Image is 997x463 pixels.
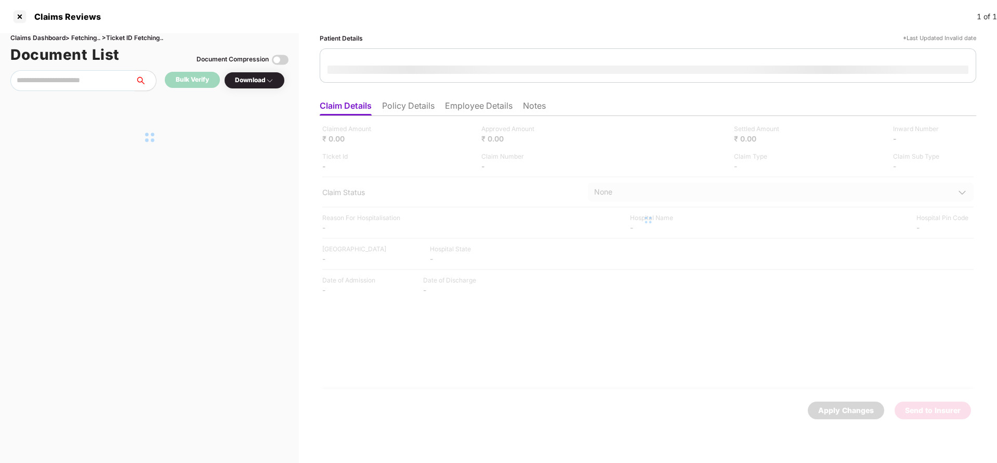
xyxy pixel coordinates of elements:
div: 1 of 1 [977,11,997,22]
div: Claims Dashboard > Fetching.. > Ticket ID Fetching.. [10,33,288,43]
li: Employee Details [445,100,513,115]
img: svg+xml;base64,PHN2ZyBpZD0iRHJvcGRvd24tMzJ4MzIiIHhtbG5zPSJodHRwOi8vd3d3LnczLm9yZy8yMDAwL3N2ZyIgd2... [266,76,274,85]
li: Policy Details [382,100,435,115]
div: Patient Details [320,33,363,43]
span: search [135,76,156,85]
div: Document Compression [196,55,269,65]
li: Notes [523,100,546,115]
li: Claim Details [320,100,372,115]
div: Download [235,75,274,85]
div: Claims Reviews [28,11,101,22]
button: search [135,70,156,91]
div: *Last Updated Invalid date [903,33,976,43]
div: Bulk Verify [176,75,209,85]
h1: Document List [10,43,120,66]
img: svg+xml;base64,PHN2ZyBpZD0iVG9nZ2xlLTMyeDMyIiB4bWxucz0iaHR0cDovL3d3dy53My5vcmcvMjAwMC9zdmciIHdpZH... [272,52,288,68]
